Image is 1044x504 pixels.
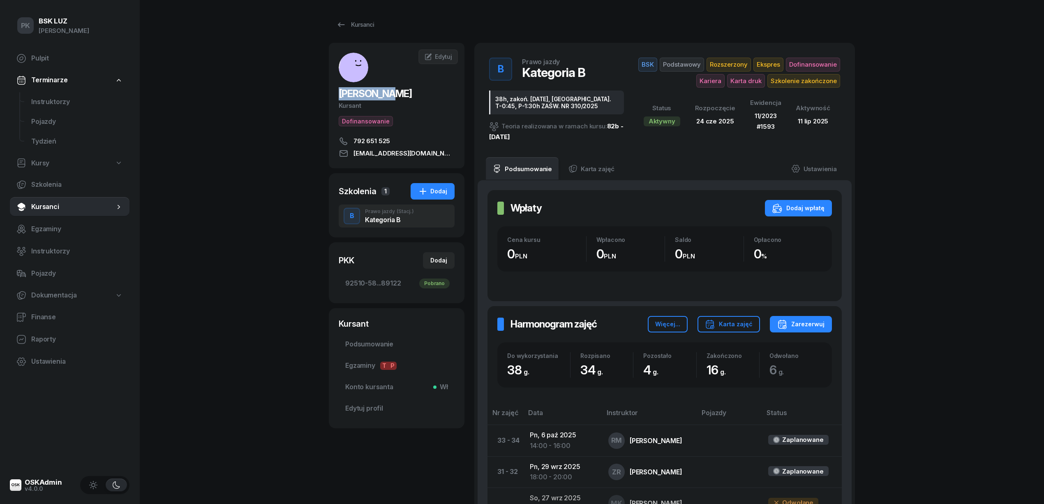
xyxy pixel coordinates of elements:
a: Pojazdy [25,112,129,132]
small: PLN [604,252,616,260]
th: Nr zajęć [487,407,523,425]
div: Cena kursu [507,236,586,243]
span: Pulpit [31,53,123,64]
small: PLN [683,252,695,260]
div: [PERSON_NAME] [39,26,89,36]
div: PKK [339,255,354,266]
a: Instruktorzy [10,242,129,261]
a: Finanse [10,307,129,327]
div: Karta zajęć [705,319,753,329]
div: v4.0.0 [25,486,62,492]
div: Zarezerwuj [777,319,825,329]
a: Edytuj profil [339,399,455,418]
a: Terminarze [10,71,129,90]
a: Pojazdy [10,264,129,283]
span: Kursy [31,158,49,169]
small: % [761,252,767,260]
td: Pn, 6 paź 2025 [523,425,602,456]
span: 4 [643,362,663,377]
button: Zarezerwuj [770,316,832,332]
small: g. [778,368,784,376]
span: [PERSON_NAME] [339,88,412,100]
span: Raporty [31,334,123,345]
span: (Stacj.) [397,209,414,214]
span: Podsumowanie [345,339,448,350]
span: Karta druk [727,74,765,88]
div: 0 [754,246,822,262]
img: logo-xs@2x.png [10,479,21,491]
button: B [344,208,360,224]
span: Rozszerzony [707,58,751,72]
span: Kursanci [31,202,115,212]
small: PLN [515,252,527,260]
span: Dofinansowanie [339,116,393,126]
div: 11 lip 2025 [796,116,830,127]
div: 0 [507,246,586,262]
a: Kursy [10,154,129,173]
div: B [346,209,358,223]
span: ZR [612,469,621,476]
div: Teoria realizowana w ramach kursu: [489,121,624,142]
th: Data [523,407,602,425]
div: [PERSON_NAME] [630,469,682,475]
div: Odwołano [769,352,822,359]
span: Egzaminy [31,224,123,235]
div: Kategoria B [365,216,414,223]
span: Edytuj [435,53,452,60]
a: Kursanci [329,16,381,33]
span: Egzaminy [345,360,448,371]
span: 38 [507,362,533,377]
div: 38h, zakoń. [DATE], [GEOGRAPHIC_DATA]. T-0:45, P-1:30h ZAŚW. NR 310/2025 [489,91,624,114]
div: Aktywny [644,116,680,126]
div: Do wykorzystania [507,352,570,359]
div: Kategoria B [522,65,585,80]
div: Rozpisano [580,352,633,359]
button: BSKPodstawowyRozszerzonyEkspresDofinansowanieKarieraKarta drukSzkolenie zakończone [634,58,840,88]
span: P [388,362,397,370]
div: Zakończono [707,352,759,359]
span: Dofinansowanie [786,58,840,72]
div: [PERSON_NAME] [630,437,682,444]
a: Egzaminy [10,219,129,239]
a: EgzaminyTP [339,356,455,376]
span: RM [611,437,622,444]
span: Instruktorzy [31,97,123,107]
span: Pojazdy [31,116,123,127]
span: 6 [769,362,788,377]
span: Dokumentacja [31,290,77,301]
div: BSK LUZ [39,18,89,25]
span: Szkolenia [31,179,123,190]
span: Szkolenie zakończone [767,74,840,88]
div: B [494,61,507,77]
a: Tydzień [25,132,129,151]
div: Dodaj wpłatę [772,203,825,213]
div: 14:00 - 16:00 [530,441,595,451]
span: Tydzień [31,136,123,147]
div: Saldo [675,236,744,243]
span: Terminarze [31,75,67,86]
span: Wł [437,382,448,393]
span: Edytuj profil [345,403,448,414]
div: Rozpoczęcie [695,103,735,114]
th: Instruktor [602,407,697,425]
div: Aktywność [796,103,830,114]
div: Kursanci [336,20,374,30]
button: Karta zajęć [698,316,760,332]
button: Dodaj [411,183,455,200]
a: 92510-58...89122Pobrano [339,274,455,293]
a: Podsumowanie [486,157,559,180]
div: 18:00 - 20:00 [530,472,595,483]
span: Kariera [696,74,725,88]
button: Więcej... [648,316,688,332]
div: Ewidencja [750,98,781,108]
div: Prawo jazdy [522,58,560,65]
span: 24 cze 2025 [696,117,734,125]
span: BSK [638,58,657,72]
div: Pozostało [643,352,696,359]
a: Edytuj [418,49,458,64]
a: Podsumowanie [339,334,455,354]
span: Konto kursanta [345,382,448,393]
td: 33 - 34 [487,425,523,456]
div: Zaplanowane [782,434,823,445]
div: Opłacono [754,236,822,243]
